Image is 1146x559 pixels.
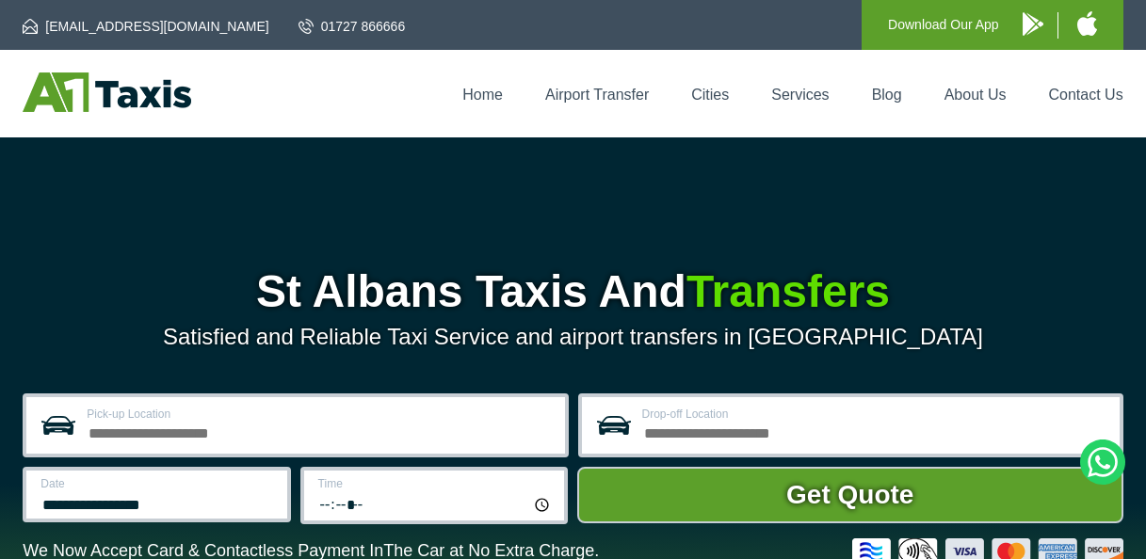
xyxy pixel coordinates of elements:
[545,87,649,103] a: Airport Transfer
[299,17,406,36] a: 01727 866666
[40,478,275,489] label: Date
[691,87,729,103] a: Cities
[318,478,553,489] label: Time
[23,324,1122,350] p: Satisfied and Reliable Taxi Service and airport transfers in [GEOGRAPHIC_DATA]
[23,72,191,112] img: A1 Taxis St Albans LTD
[1023,12,1043,36] img: A1 Taxis Android App
[888,13,999,37] p: Download Our App
[771,87,829,103] a: Services
[462,87,503,103] a: Home
[87,408,553,420] label: Pick-up Location
[577,467,1123,523] button: Get Quote
[1049,87,1123,103] a: Contact Us
[686,266,890,316] span: Transfers
[23,269,1122,314] h1: St Albans Taxis And
[944,87,1007,103] a: About Us
[642,408,1108,420] label: Drop-off Location
[23,17,268,36] a: [EMAIL_ADDRESS][DOMAIN_NAME]
[872,87,902,103] a: Blog
[1077,11,1097,36] img: A1 Taxis iPhone App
